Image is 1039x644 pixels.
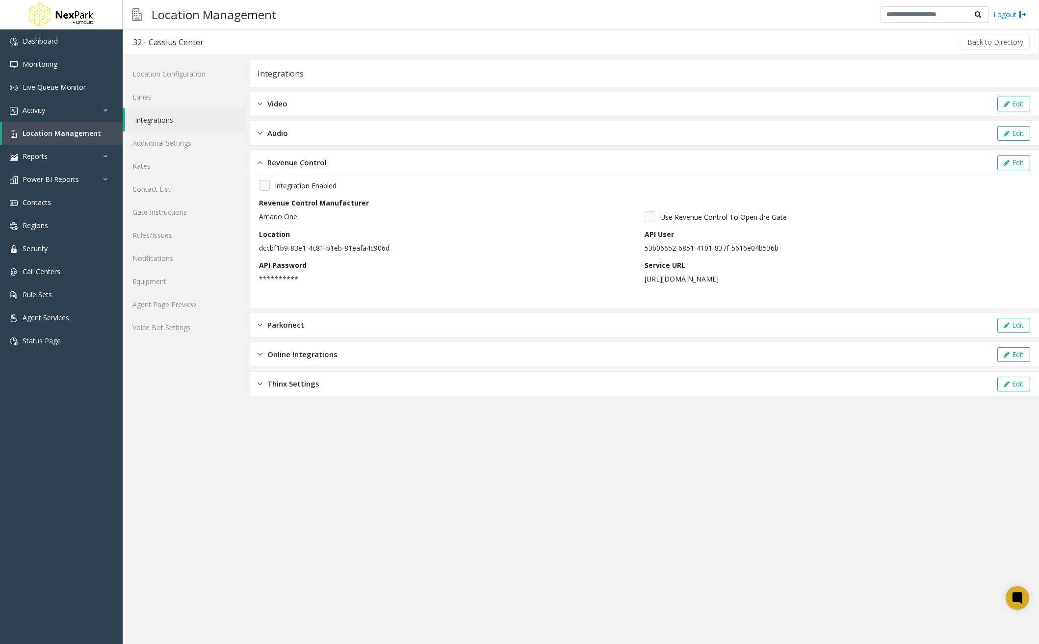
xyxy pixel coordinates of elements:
[267,378,319,389] span: Thinx Settings
[23,313,69,322] span: Agent Services
[23,221,48,230] span: Regions
[23,244,48,253] span: Security
[997,318,1030,333] button: Edit
[267,157,327,168] span: Revenue Control
[259,260,307,270] label: API Password
[10,61,18,69] img: 'icon'
[23,336,61,345] span: Status Page
[23,129,101,138] span: Location Management
[10,337,18,345] img: 'icon'
[123,224,245,247] a: Rules/Issues
[23,82,86,92] span: Live Queue Monitor
[23,36,58,46] span: Dashboard
[267,128,288,139] span: Audio
[23,267,60,276] span: Call Centers
[10,222,18,230] img: 'icon'
[123,293,245,316] a: Agent Page Preview
[123,155,245,178] a: Rates
[10,38,18,46] img: 'icon'
[2,122,123,145] a: Location Management
[10,245,18,253] img: 'icon'
[259,198,369,208] label: Revenue Control Manufacturer
[132,2,142,26] img: pageIcon
[258,349,262,360] img: closed
[267,349,338,360] span: Online Integrations
[10,314,18,322] img: 'icon'
[259,243,640,253] p: dccbf1b9-83e1-4c81-b1eb-81eafa4c906d
[645,274,1025,284] p: [URL][DOMAIN_NAME]
[123,201,245,224] a: Gate Instructions
[275,180,337,191] span: Integration Enabled
[125,108,245,131] a: Integrations
[133,36,204,49] div: 32 - Cassius Center
[993,9,1027,20] a: Logout
[997,347,1030,362] button: Edit
[258,128,262,139] img: closed
[23,290,52,299] span: Rule Sets
[123,316,245,339] a: Voice Bot Settings
[10,107,18,115] img: 'icon'
[258,67,304,80] div: Integrations
[123,62,245,85] a: Location Configuration
[23,59,57,69] span: Monitoring
[10,84,18,92] img: 'icon'
[10,130,18,138] img: 'icon'
[258,157,262,168] img: opened
[123,270,245,293] a: Equipment
[10,268,18,276] img: 'icon'
[267,319,304,331] span: Parkonect
[10,291,18,299] img: 'icon'
[259,229,290,239] label: Location
[259,211,640,222] p: Amano One
[997,97,1030,111] button: Edit
[258,319,262,331] img: closed
[258,378,262,389] img: closed
[645,229,674,239] label: API User
[123,247,245,270] a: Notifications
[10,199,18,207] img: 'icon'
[123,85,245,108] a: Lanes
[23,175,79,184] span: Power BI Reports
[645,260,685,270] label: Service URL
[267,98,287,109] span: Video
[961,35,1030,50] button: Back to Directory
[660,212,787,222] span: Use Revenue Control To Open the Gate
[645,243,1025,253] p: 53b06652-6851-4101-837f-5616e04b536b
[23,198,51,207] span: Contacts
[10,176,18,184] img: 'icon'
[147,2,282,26] h3: Location Management
[10,153,18,161] img: 'icon'
[258,98,262,109] img: closed
[1019,9,1027,20] img: logout
[997,126,1030,141] button: Edit
[23,152,48,161] span: Reports
[997,155,1030,170] button: Edit
[123,178,245,201] a: Contact List
[23,105,45,115] span: Activity
[123,131,245,155] a: Additional Settings
[997,377,1030,391] button: Edit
